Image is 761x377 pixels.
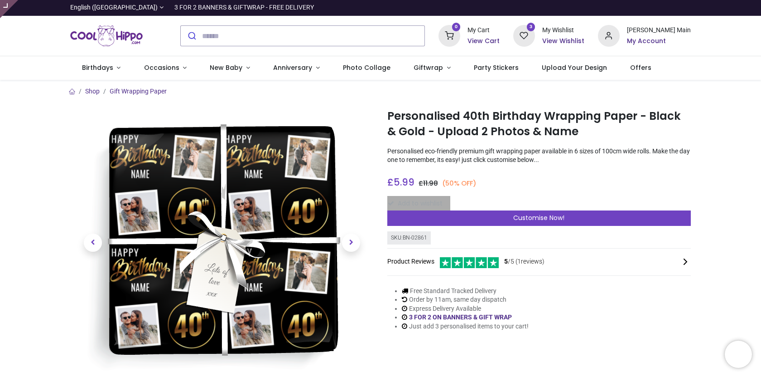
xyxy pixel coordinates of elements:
button: Submit [181,26,202,46]
a: Gift Wrapping Paper [110,88,167,95]
span: Party Stickers [474,63,519,72]
small: (50% OFF) [442,179,477,188]
a: 3 [513,32,535,39]
p: Personalised eco-friendly premium gift wrapping paper available in 6 sizes of 100cm wide rolls. M... [387,147,691,165]
span: Occasions [144,63,179,72]
div: [PERSON_NAME] Main [627,26,691,35]
span: Anniversary [273,63,312,72]
img: Cool Hippo [70,23,143,49]
h1: Personalised 40th Birthday Wrapping Paper - Black & Gold - Upload 2 Photos & Name [387,108,691,140]
span: 5.99 [394,176,414,189]
a: English ([GEOGRAPHIC_DATA]) [70,3,164,12]
span: Previous [84,234,102,252]
a: Birthdays [70,56,132,80]
a: View Wishlist [542,37,584,46]
li: Express Delivery Available [402,304,529,313]
span: New Baby [210,63,242,72]
sup: 3 [527,23,535,31]
li: Just add 3 personalised items to your cart! [402,322,529,331]
a: Anniversary [261,56,331,80]
li: Order by 11am, same day dispatch [402,295,529,304]
a: 0 [438,32,460,39]
span: Next [342,234,360,252]
a: Next [328,147,374,338]
div: 3 FOR 2 BANNERS & GIFTWRAP - FREE DELIVERY [174,3,314,12]
li: Free Standard Tracked Delivery [402,287,529,296]
a: Logo of Cool Hippo [70,23,143,49]
span: 11.98 [423,179,438,188]
iframe: Brevo live chat [725,341,752,368]
span: Giftwrap [414,63,443,72]
div: SKU: BN-02861 [387,231,431,245]
iframe: Customer reviews powered by Trustpilot [501,3,691,12]
div: My Wishlist [542,26,584,35]
a: My Account [627,37,691,46]
span: Birthdays [82,63,113,72]
a: Giftwrap [402,56,462,80]
div: Product Reviews [387,256,691,268]
span: Offers [630,63,651,72]
span: Customise Now! [513,213,564,222]
span: £ [419,179,438,188]
a: Shop [85,88,100,95]
a: Previous [70,147,116,338]
div: My Cart [467,26,500,35]
span: Upload Your Design [542,63,607,72]
span: Photo Collage [343,63,390,72]
span: 5 [504,258,508,265]
sup: 0 [452,23,461,31]
span: £ [387,176,414,189]
a: New Baby [198,56,262,80]
a: View Cart [467,37,500,46]
a: Occasions [132,56,198,80]
span: /5 ( 1 reviews) [504,257,544,266]
a: 3 FOR 2 ON BANNERS & GIFT WRAP [409,313,512,321]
